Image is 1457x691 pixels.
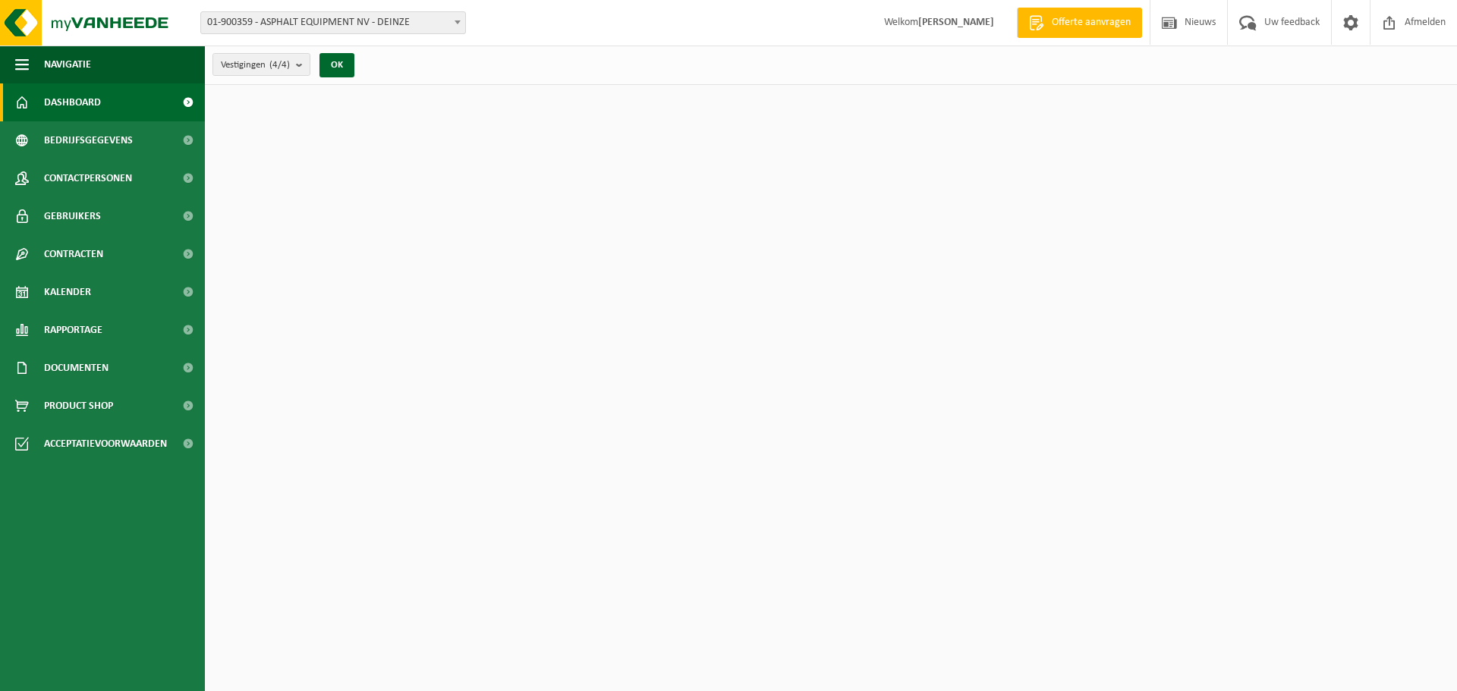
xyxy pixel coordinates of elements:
[1017,8,1142,38] a: Offerte aanvragen
[1048,15,1134,30] span: Offerte aanvragen
[319,53,354,77] button: OK
[44,273,91,311] span: Kalender
[200,11,466,34] span: 01-900359 - ASPHALT EQUIPMENT NV - DEINZE
[44,159,132,197] span: Contactpersonen
[212,53,310,76] button: Vestigingen(4/4)
[44,235,103,273] span: Contracten
[44,387,113,425] span: Product Shop
[44,83,101,121] span: Dashboard
[44,121,133,159] span: Bedrijfsgegevens
[44,349,109,387] span: Documenten
[44,197,101,235] span: Gebruikers
[44,46,91,83] span: Navigatie
[44,425,167,463] span: Acceptatievoorwaarden
[201,12,465,33] span: 01-900359 - ASPHALT EQUIPMENT NV - DEINZE
[269,60,290,70] count: (4/4)
[221,54,290,77] span: Vestigingen
[918,17,994,28] strong: [PERSON_NAME]
[44,311,102,349] span: Rapportage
